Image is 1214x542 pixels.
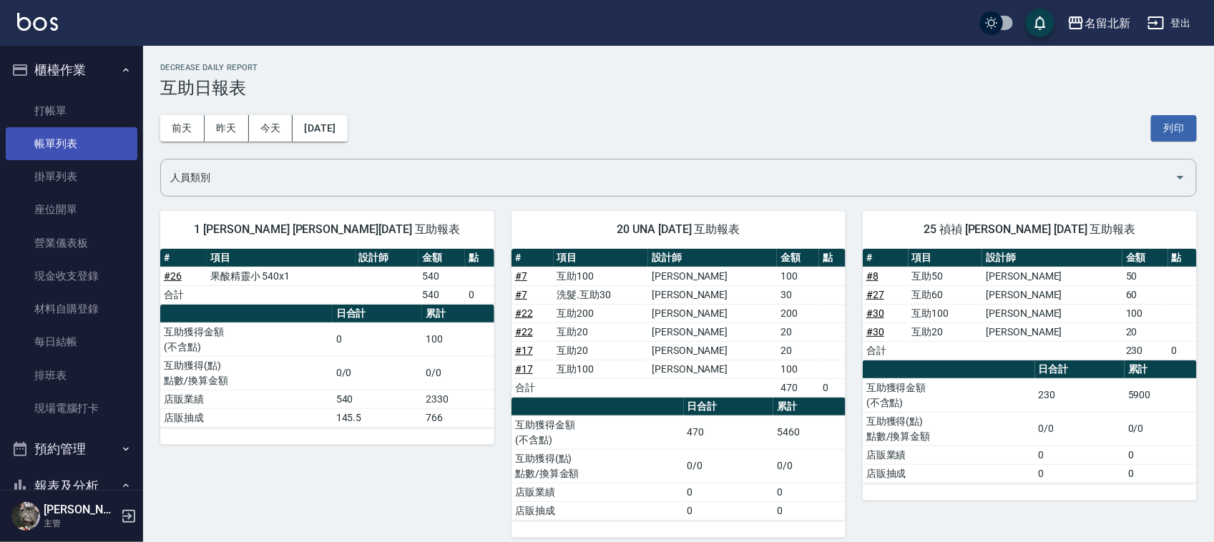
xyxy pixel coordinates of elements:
td: 0/0 [1035,412,1125,445]
td: 互助獲得(點) 點數/換算金額 [511,449,684,483]
td: 合計 [160,285,207,304]
img: Person [11,502,40,531]
td: 0/0 [422,356,494,390]
button: [DATE] [293,115,347,142]
td: 店販抽成 [863,464,1035,483]
button: 名留北新 [1062,9,1136,38]
td: 200 [777,304,819,322]
td: 互助獲得金額 (不含點) [160,322,333,356]
img: Logo [17,13,58,31]
td: [PERSON_NAME] [648,267,777,285]
td: 0 [684,501,773,520]
td: 5460 [773,415,846,449]
th: 設計師 [648,249,777,267]
table: a dense table [511,398,846,521]
td: 互助獲得(點) 點數/換算金額 [160,356,333,390]
td: 洗髮.互助30 [554,285,649,304]
td: 766 [422,408,494,427]
th: 點 [1168,249,1197,267]
a: 排班表 [6,359,137,392]
td: 0 [773,501,846,520]
td: 0 [465,285,494,304]
span: 20 UNA [DATE] 互助報表 [529,222,828,237]
p: 主管 [44,517,117,530]
th: 項目 [207,249,356,267]
th: # [863,249,909,267]
td: 145.5 [333,408,422,427]
a: #30 [866,307,884,319]
th: 金額 [418,249,465,267]
a: 掛單列表 [6,160,137,193]
td: 互助獲得金額 (不含點) [863,378,1035,412]
td: 0/0 [1125,412,1197,445]
a: #22 [515,307,533,319]
td: 互助100 [554,360,649,378]
th: 累計 [1125,360,1197,379]
td: 0 [333,322,422,356]
td: 0 [1035,445,1125,464]
a: 現金收支登錄 [6,260,137,292]
td: 0 [1125,464,1197,483]
th: 累計 [422,305,494,323]
a: #7 [515,289,527,300]
td: 100 [777,360,819,378]
td: 互助獲得金額 (不含點) [511,415,684,449]
table: a dense table [160,249,494,305]
a: #27 [866,289,884,300]
button: save [1026,9,1054,37]
button: 櫃檯作業 [6,51,137,89]
td: [PERSON_NAME] [982,285,1122,304]
button: 昨天 [205,115,249,142]
td: 230 [1122,341,1168,360]
td: [PERSON_NAME] [648,360,777,378]
td: 470 [777,378,819,397]
a: #17 [515,345,533,356]
td: 店販業績 [511,483,684,501]
td: 470 [684,415,773,449]
td: 互助60 [909,285,983,304]
td: 60 [1122,285,1168,304]
td: 互助20 [554,322,649,341]
td: 100 [777,267,819,285]
span: 1 [PERSON_NAME] [PERSON_NAME][DATE] 互助報表 [177,222,477,237]
td: 30 [777,285,819,304]
td: 0 [773,483,846,501]
a: 營業儀表板 [6,227,137,260]
td: 店販業績 [160,390,333,408]
a: #30 [866,326,884,337]
td: 店販抽成 [160,408,333,427]
td: 0 [684,483,773,501]
td: [PERSON_NAME] [982,267,1122,285]
td: 0/0 [684,449,773,483]
a: 現場電腦打卡 [6,392,137,425]
th: 項目 [909,249,983,267]
h3: 互助日報表 [160,78,1197,98]
td: 店販業績 [863,445,1035,464]
th: 設計師 [982,249,1122,267]
td: 0 [1168,341,1197,360]
td: 0/0 [333,356,422,390]
td: 100 [1122,304,1168,322]
td: 540 [333,390,422,408]
td: 互助20 [554,341,649,360]
table: a dense table [160,305,494,428]
button: Open [1169,166,1192,189]
a: #8 [866,270,878,282]
td: 互助200 [554,304,649,322]
th: 日合計 [333,305,422,323]
a: 帳單列表 [6,127,137,160]
button: 預約管理 [6,430,137,468]
td: 100 [422,322,494,356]
td: 合計 [863,341,909,360]
h2: Decrease Daily Report [160,63,1197,72]
td: 20 [777,322,819,341]
td: [PERSON_NAME] [648,322,777,341]
a: #26 [164,270,182,282]
button: 今天 [249,115,293,142]
table: a dense table [863,249,1197,360]
td: 0 [1035,464,1125,483]
button: 列印 [1151,115,1197,142]
td: 互助20 [909,322,983,341]
td: 20 [777,341,819,360]
td: 230 [1035,378,1125,412]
